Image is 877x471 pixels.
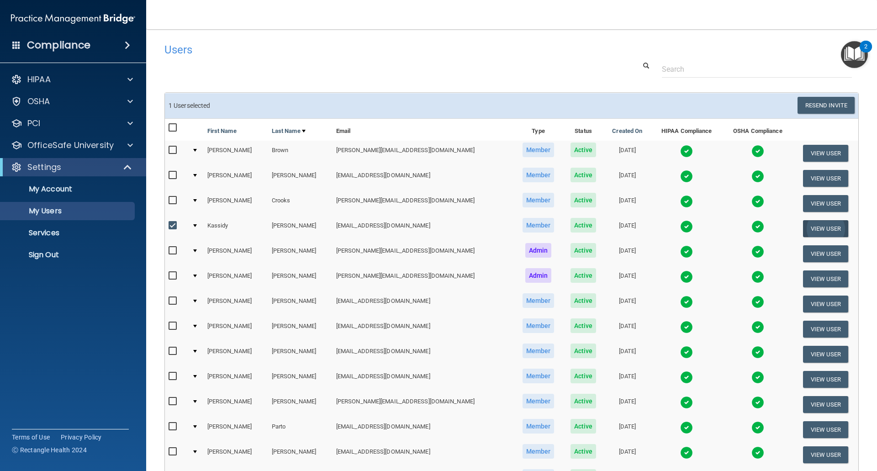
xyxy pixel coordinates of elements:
[268,266,333,291] td: [PERSON_NAME]
[612,126,642,137] a: Created On
[204,417,268,442] td: [PERSON_NAME]
[204,241,268,266] td: [PERSON_NAME]
[803,371,848,388] button: View User
[27,96,50,107] p: OSHA
[523,168,555,182] span: Member
[204,342,268,367] td: [PERSON_NAME]
[571,344,597,358] span: Active
[333,166,514,191] td: [EMAIL_ADDRESS][DOMAIN_NAME]
[680,270,693,283] img: tick.e7d51cea.svg
[333,367,514,392] td: [EMAIL_ADDRESS][DOMAIN_NAME]
[571,369,597,383] span: Active
[604,166,650,191] td: [DATE]
[333,266,514,291] td: [PERSON_NAME][EMAIL_ADDRESS][DOMAIN_NAME]
[680,321,693,333] img: tick.e7d51cea.svg
[571,143,597,157] span: Active
[604,241,650,266] td: [DATE]
[523,218,555,233] span: Member
[169,102,505,109] h6: 1 User selected
[523,394,555,408] span: Member
[525,243,552,258] span: Admin
[571,419,597,434] span: Active
[803,396,848,413] button: View User
[11,10,135,28] img: PMB logo
[798,97,855,114] button: Resend Invite
[803,296,848,312] button: View User
[680,245,693,258] img: tick.e7d51cea.svg
[523,369,555,383] span: Member
[268,216,333,241] td: [PERSON_NAME]
[11,96,133,107] a: OSHA
[563,119,604,141] th: Status
[751,245,764,258] img: tick.e7d51cea.svg
[680,446,693,459] img: tick.e7d51cea.svg
[680,421,693,434] img: tick.e7d51cea.svg
[514,119,563,141] th: Type
[268,342,333,367] td: [PERSON_NAME]
[204,291,268,317] td: [PERSON_NAME]
[604,367,650,392] td: [DATE]
[523,444,555,459] span: Member
[27,140,114,151] p: OfficeSafe University
[680,195,693,208] img: tick.e7d51cea.svg
[204,266,268,291] td: [PERSON_NAME]
[604,342,650,367] td: [DATE]
[751,195,764,208] img: tick.e7d51cea.svg
[719,406,866,443] iframe: Drift Widget Chat Controller
[864,47,867,58] div: 2
[571,394,597,408] span: Active
[207,126,237,137] a: First Name
[6,250,131,259] p: Sign Out
[27,39,90,52] h4: Compliance
[751,270,764,283] img: tick.e7d51cea.svg
[12,445,87,455] span: Ⓒ Rectangle Health 2024
[604,317,650,342] td: [DATE]
[12,433,50,442] a: Terms of Use
[680,371,693,384] img: tick.e7d51cea.svg
[604,191,650,216] td: [DATE]
[803,195,848,212] button: View User
[333,141,514,166] td: [PERSON_NAME][EMAIL_ADDRESS][DOMAIN_NAME]
[268,442,333,467] td: [PERSON_NAME]
[204,317,268,342] td: [PERSON_NAME]
[268,392,333,417] td: [PERSON_NAME]
[604,392,650,417] td: [DATE]
[571,318,597,333] span: Active
[333,216,514,241] td: [EMAIL_ADDRESS][DOMAIN_NAME]
[27,118,40,129] p: PCI
[164,44,564,56] h4: Users
[333,442,514,467] td: [EMAIL_ADDRESS][DOMAIN_NAME]
[333,119,514,141] th: Email
[268,241,333,266] td: [PERSON_NAME]
[571,218,597,233] span: Active
[11,74,133,85] a: HIPAA
[523,419,555,434] span: Member
[6,228,131,238] p: Services
[604,291,650,317] td: [DATE]
[333,392,514,417] td: [PERSON_NAME][EMAIL_ADDRESS][DOMAIN_NAME]
[333,291,514,317] td: [EMAIL_ADDRESS][DOMAIN_NAME]
[604,266,650,291] td: [DATE]
[61,433,102,442] a: Privacy Policy
[751,396,764,409] img: tick.e7d51cea.svg
[204,166,268,191] td: [PERSON_NAME]
[751,220,764,233] img: tick.e7d51cea.svg
[604,216,650,241] td: [DATE]
[650,119,723,141] th: HIPAA Compliance
[333,241,514,266] td: [PERSON_NAME][EMAIL_ADDRESS][DOMAIN_NAME]
[680,145,693,158] img: tick.e7d51cea.svg
[272,126,306,137] a: Last Name
[680,220,693,233] img: tick.e7d51cea.svg
[204,216,268,241] td: Kassidy
[11,162,132,173] a: Settings
[6,206,131,216] p: My Users
[523,143,555,157] span: Member
[268,317,333,342] td: [PERSON_NAME]
[268,166,333,191] td: [PERSON_NAME]
[751,170,764,183] img: tick.e7d51cea.svg
[268,141,333,166] td: Brown
[680,396,693,409] img: tick.e7d51cea.svg
[751,321,764,333] img: tick.e7d51cea.svg
[333,342,514,367] td: [EMAIL_ADDRESS][DOMAIN_NAME]
[751,346,764,359] img: tick.e7d51cea.svg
